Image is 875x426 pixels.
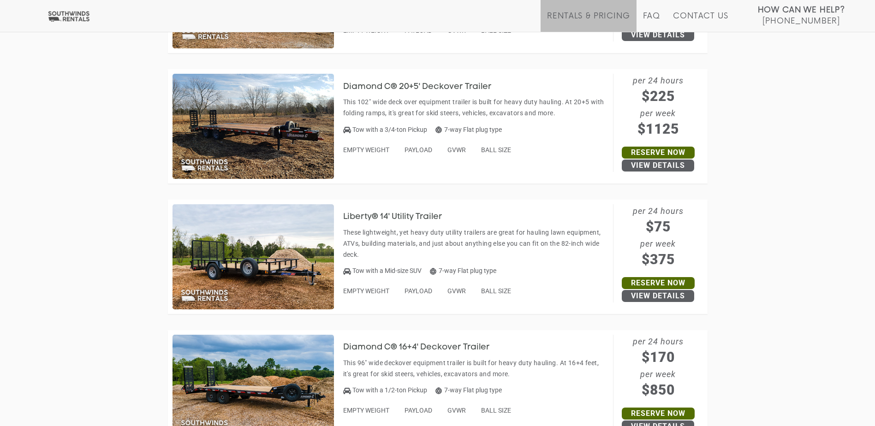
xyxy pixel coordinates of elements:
[343,287,389,295] span: EMPTY WEIGHT
[622,277,695,289] a: Reserve Now
[343,213,456,220] a: Liberty® 14' Utility Trailer
[352,386,427,394] span: Tow with a 1/2-ton Pickup
[481,287,511,295] span: BALL SIZE
[343,227,608,260] p: These lightweight, yet heavy duty utility trailers are great for hauling lawn equipment, ATVs, bu...
[622,408,695,420] a: Reserve Now
[430,267,496,274] span: 7-way Flat plug type
[343,343,504,351] a: Diamond C® 16+4' Deckover Trailer
[352,267,422,274] span: Tow with a Mid-size SUV
[405,287,432,295] span: PAYLOAD
[352,126,427,133] span: Tow with a 3/4-ton Pickup
[173,204,334,309] img: SW025 - Liberty 14' Utility Trailer
[343,343,504,352] h3: Diamond C® 16+4' Deckover Trailer
[622,160,694,172] a: View Details
[613,335,703,400] span: per 24 hours per week
[481,146,511,154] span: BALL SIZE
[343,96,608,118] p: This 102" wide deck over equipment trailer is built for heavy duty hauling. At 20+5 with folding ...
[343,357,608,379] p: This 96" wide deckover equipment trailer is built for heavy duty hauling. At 16+4 feet, it's grea...
[622,29,694,41] a: View Details
[405,407,432,414] span: PAYLOAD
[343,407,389,414] span: EMPTY WEIGHT
[758,5,845,25] a: How Can We Help? [PHONE_NUMBER]
[481,407,511,414] span: BALL SIZE
[46,11,91,22] img: Southwinds Rentals Logo
[405,146,432,154] span: PAYLOAD
[613,86,703,106] span: $225
[613,216,703,237] span: $75
[343,83,506,92] h3: Diamond C® 20+5' Deckover Trailer
[447,287,466,295] span: GVWR
[613,118,703,139] span: $1125
[613,249,703,270] span: $375
[758,6,845,15] strong: How Can We Help?
[643,12,661,32] a: FAQ
[343,83,506,90] a: Diamond C® 20+5' Deckover Trailer
[622,147,695,159] a: Reserve Now
[673,12,728,32] a: Contact Us
[435,386,502,394] span: 7-way Flat plug type
[173,74,334,179] img: SW020 - Diamond C 20+5' Deckover Trailer
[613,74,703,139] span: per 24 hours per week
[613,379,703,400] span: $850
[343,146,389,154] span: EMPTY WEIGHT
[762,17,840,26] span: [PHONE_NUMBER]
[613,204,703,270] span: per 24 hours per week
[547,12,630,32] a: Rentals & Pricing
[447,407,466,414] span: GVWR
[622,290,694,302] a: View Details
[447,146,466,154] span: GVWR
[343,213,456,222] h3: Liberty® 14' Utility Trailer
[613,347,703,367] span: $170
[435,126,502,133] span: 7-way Flat plug type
